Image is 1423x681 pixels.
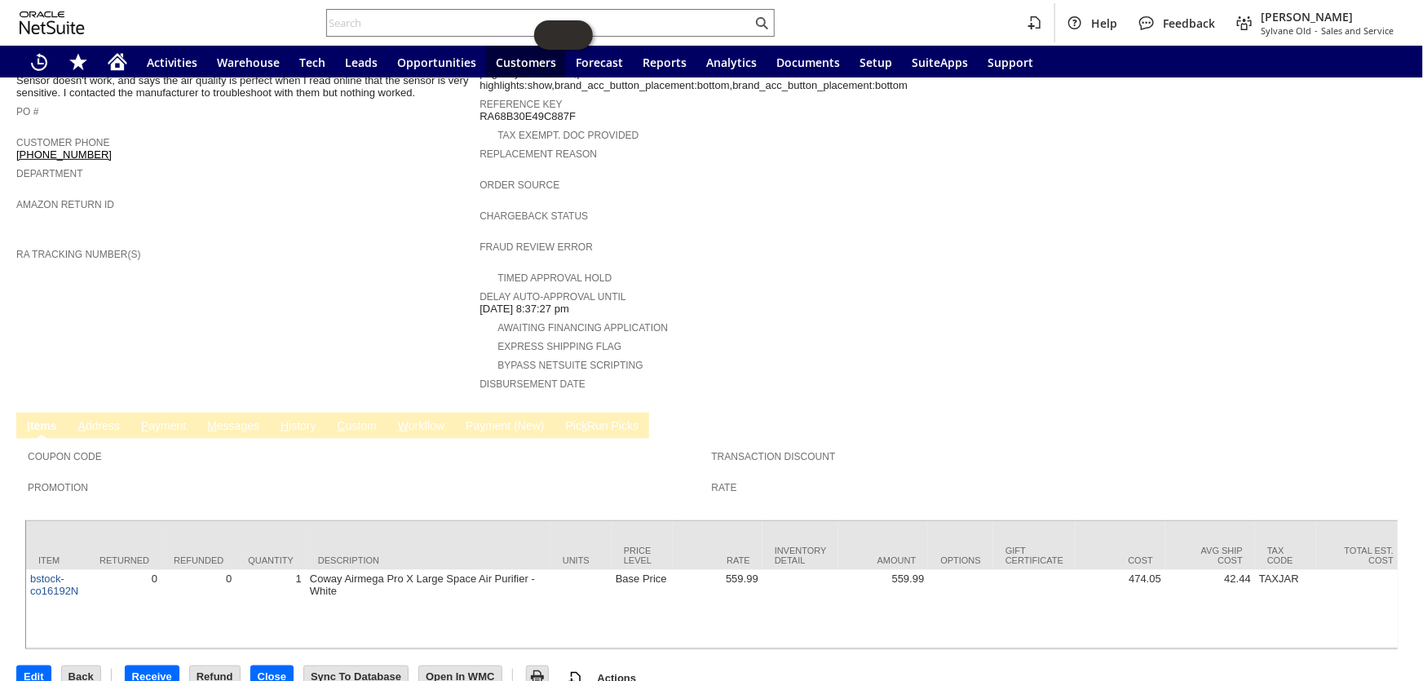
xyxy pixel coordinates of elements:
[566,46,633,78] a: Forecast
[16,168,83,179] a: Department
[299,55,325,70] span: Tech
[1165,570,1255,648] td: 42.44
[1267,546,1304,565] div: Tax Code
[462,419,548,435] a: Payment (New)
[289,46,335,78] a: Tech
[851,555,916,565] div: Amount
[16,137,109,148] a: Customer Phone
[479,303,569,316] span: [DATE] 8:37:27 pm
[20,11,85,34] svg: logo
[581,419,587,432] span: k
[696,46,767,78] a: Analytics
[940,555,981,565] div: Options
[673,570,762,648] td: 559.99
[59,46,98,78] div: Shortcuts
[612,570,673,648] td: Base Price
[706,55,757,70] span: Analytics
[236,570,306,648] td: 1
[902,46,978,78] a: SuiteApps
[685,555,750,565] div: Rate
[1315,24,1318,37] span: -
[479,99,562,110] a: Reference Key
[1261,9,1394,24] span: [PERSON_NAME]
[562,419,643,435] a: PickRun Picks
[497,272,612,284] a: Timed Approval Hold
[345,55,378,70] span: Leads
[20,46,59,78] a: Recent Records
[335,46,387,78] a: Leads
[496,55,556,70] span: Customers
[912,55,968,70] span: SuiteApps
[27,419,30,432] span: I
[850,46,902,78] a: Setup
[276,419,320,435] a: History
[137,46,207,78] a: Activities
[68,52,88,72] svg: Shortcuts
[479,378,586,390] a: Disbursement Date
[1163,15,1215,31] span: Feedback
[387,46,486,78] a: Opportunities
[87,570,161,648] td: 0
[147,55,197,70] span: Activities
[16,199,114,210] a: Amazon Return ID
[752,13,771,33] svg: Search
[16,148,112,161] a: [PHONE_NUMBER]
[398,419,409,432] span: W
[28,482,88,493] a: Promotion
[1088,555,1153,565] div: Cost
[1377,416,1397,436] a: Unrolled view on
[203,419,263,435] a: Messages
[137,419,190,435] a: Payment
[479,179,559,191] a: Order Source
[479,67,935,92] span: page layout:list view,product highlights:show,brand_acc_button_placement:bottom,brand_acc_button_...
[563,20,593,50] span: Oracle Guided Learning Widget. To move around, please hold and drag
[16,106,38,117] a: PO #
[99,555,149,565] div: Returned
[217,55,280,70] span: Warehouse
[1255,570,1316,648] td: TAXJAR
[1005,546,1063,565] div: Gift Certificate
[1178,546,1243,565] div: Avg Ship Cost
[141,419,148,432] span: P
[860,55,892,70] span: Setup
[775,546,827,565] div: Inventory Detail
[318,555,538,565] div: Description
[767,46,850,78] a: Documents
[306,570,550,648] td: Coway Airmega Pro X Large Space Air Purifier - White
[174,555,223,565] div: Refunded
[108,52,127,72] svg: Home
[479,241,593,253] a: Fraud Review Error
[633,46,696,78] a: Reports
[29,52,49,72] svg: Recent Records
[479,210,588,222] a: Chargeback Status
[712,482,737,493] a: Rate
[28,451,102,462] a: Coupon Code
[281,419,289,432] span: H
[38,555,75,565] div: Item
[23,419,61,435] a: Items
[1091,15,1117,31] span: Help
[497,341,621,352] a: Express Shipping Flag
[1076,570,1165,648] td: 474.05
[334,419,381,435] a: Custom
[98,46,137,78] a: Home
[978,46,1043,78] a: Support
[327,13,752,33] input: Search
[161,570,236,648] td: 0
[563,555,599,565] div: Units
[497,130,639,141] a: Tax Exempt. Doc Provided
[624,546,661,565] div: Price Level
[534,20,593,50] iframe: Click here to launch Oracle Guided Learning Help Panel
[838,570,928,648] td: 559.99
[643,55,687,70] span: Reports
[207,46,289,78] a: Warehouse
[712,451,836,462] a: Transaction Discount
[394,419,449,435] a: Workflow
[497,360,643,371] a: Bypass NetSuite Scripting
[1321,24,1394,37] span: Sales and Service
[338,419,346,432] span: C
[486,46,566,78] a: Customers
[248,555,294,565] div: Quantity
[207,419,217,432] span: M
[988,55,1033,70] span: Support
